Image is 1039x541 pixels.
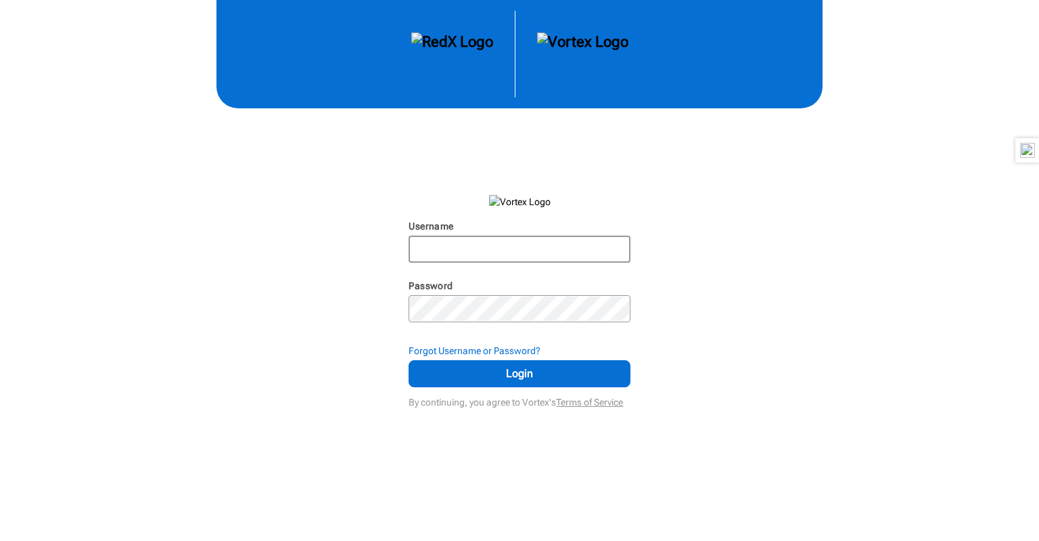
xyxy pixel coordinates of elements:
[409,345,540,356] strong: Forgot Username or Password?
[411,33,493,76] img: RedX Logo
[409,344,630,358] div: Forgot Username or Password?
[537,33,628,76] img: Vortex Logo
[425,366,613,382] span: Login
[556,397,623,408] a: Terms of Service
[409,221,453,232] label: Username
[409,390,630,409] div: By continuing, you agree to Vortex's
[409,280,453,291] label: Password
[409,360,630,387] button: Login
[489,195,551,209] img: Vortex Logo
